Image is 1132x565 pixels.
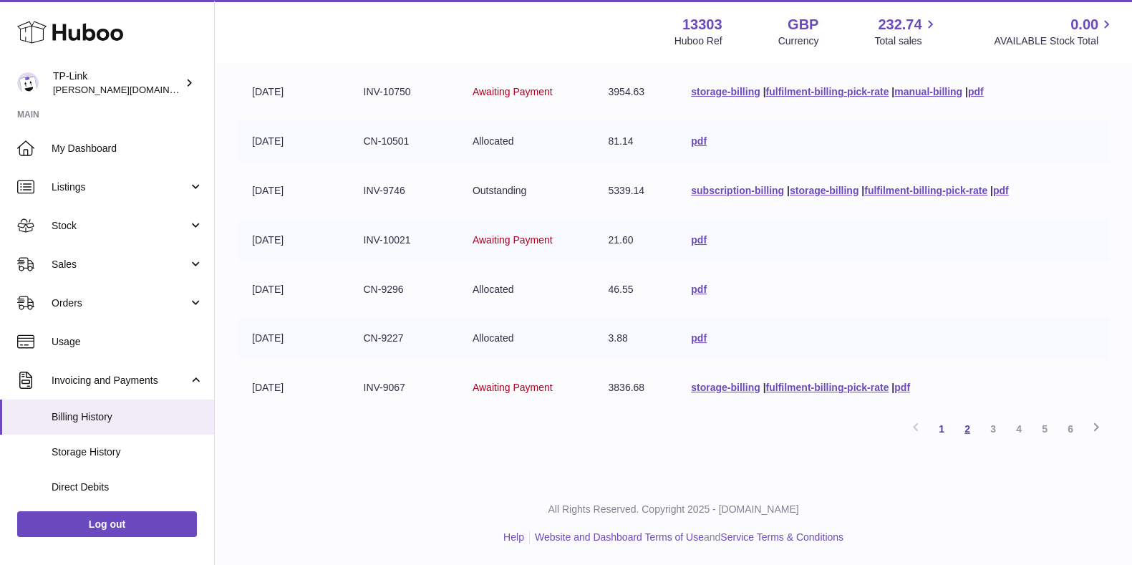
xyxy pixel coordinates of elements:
[763,86,766,97] span: |
[238,219,349,261] td: [DATE]
[52,258,188,271] span: Sales
[226,503,1121,516] p: All Rights Reserved. Copyright 2025 - [DOMAIN_NAME]
[691,332,707,344] a: pdf
[594,219,677,261] td: 21.60
[990,185,993,196] span: |
[238,120,349,163] td: [DATE]
[682,15,722,34] strong: 13303
[878,15,921,34] span: 232.74
[52,481,203,494] span: Direct Debits
[238,367,349,409] td: [DATE]
[53,69,182,97] div: TP-Link
[994,15,1115,48] a: 0.00 AVAILABLE Stock Total
[473,284,514,295] span: Allocated
[238,170,349,212] td: [DATE]
[891,382,894,393] span: |
[52,410,203,424] span: Billing History
[52,219,188,233] span: Stock
[968,86,984,97] a: pdf
[53,84,362,95] span: [PERSON_NAME][DOMAIN_NAME][EMAIL_ADDRESS][DOMAIN_NAME]
[349,367,458,409] td: INV-9067
[238,71,349,113] td: [DATE]
[349,170,458,212] td: INV-9746
[787,185,790,196] span: |
[691,135,707,147] a: pdf
[473,234,553,246] span: Awaiting Payment
[1032,416,1058,442] a: 5
[894,382,910,393] a: pdf
[1006,416,1032,442] a: 4
[349,219,458,261] td: INV-10021
[861,185,864,196] span: |
[238,269,349,311] td: [DATE]
[765,86,889,97] a: fulfilment-billing-pick-rate
[349,269,458,311] td: CN-9296
[349,120,458,163] td: CN-10501
[929,416,954,442] a: 1
[765,382,889,393] a: fulfilment-billing-pick-rate
[891,86,894,97] span: |
[1058,416,1083,442] a: 6
[993,185,1009,196] a: pdf
[691,284,707,295] a: pdf
[594,367,677,409] td: 3836.68
[594,120,677,163] td: 81.14
[720,531,843,543] a: Service Terms & Conditions
[52,374,188,387] span: Invoicing and Payments
[349,71,458,113] td: INV-10750
[17,72,39,94] img: susie.li@tp-link.com
[691,86,760,97] a: storage-billing
[503,531,524,543] a: Help
[691,382,760,393] a: storage-billing
[52,180,188,194] span: Listings
[874,15,938,48] a: 232.74 Total sales
[52,296,188,310] span: Orders
[790,185,858,196] a: storage-billing
[52,445,203,459] span: Storage History
[530,531,843,544] li: and
[980,416,1006,442] a: 3
[473,86,553,97] span: Awaiting Payment
[874,34,938,48] span: Total sales
[894,86,962,97] a: manual-billing
[535,531,704,543] a: Website and Dashboard Terms of Use
[238,317,349,359] td: [DATE]
[594,269,677,311] td: 46.55
[763,382,766,393] span: |
[349,317,458,359] td: CN-9227
[674,34,722,48] div: Huboo Ref
[52,142,203,155] span: My Dashboard
[473,382,553,393] span: Awaiting Payment
[473,332,514,344] span: Allocated
[594,71,677,113] td: 3954.63
[52,335,203,349] span: Usage
[473,135,514,147] span: Allocated
[788,15,818,34] strong: GBP
[994,34,1115,48] span: AVAILABLE Stock Total
[864,185,987,196] a: fulfilment-billing-pick-rate
[691,185,784,196] a: subscription-billing
[954,416,980,442] a: 2
[691,234,707,246] a: pdf
[473,185,527,196] span: Outstanding
[17,511,197,537] a: Log out
[1070,15,1098,34] span: 0.00
[965,86,968,97] span: |
[594,317,677,359] td: 3.88
[594,170,677,212] td: 5339.14
[778,34,819,48] div: Currency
